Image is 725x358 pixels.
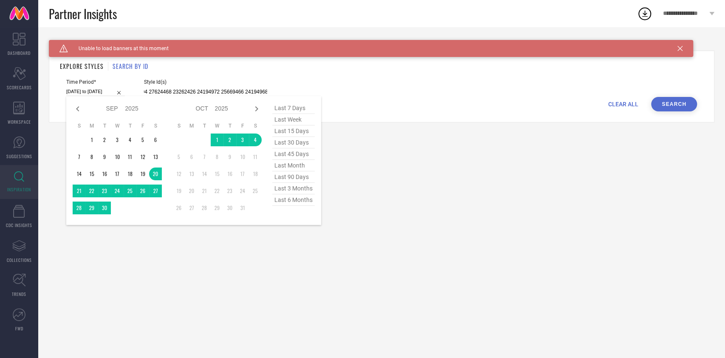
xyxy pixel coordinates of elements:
span: last 90 days [272,171,315,183]
h1: EXPLORE STYLES [60,62,104,71]
td: Thu Oct 09 2025 [223,151,236,163]
td: Thu Sep 11 2025 [124,151,136,163]
td: Mon Sep 29 2025 [85,202,98,214]
span: INSPIRATION [7,186,31,193]
td: Sat Oct 04 2025 [249,134,262,146]
td: Tue Sep 30 2025 [98,202,111,214]
span: last week [272,114,315,125]
div: Previous month [73,104,83,114]
td: Mon Oct 27 2025 [185,202,198,214]
th: Monday [85,122,98,129]
td: Tue Sep 23 2025 [98,185,111,197]
td: Fri Oct 31 2025 [236,202,249,214]
span: CDC INSIGHTS [6,222,32,228]
th: Monday [185,122,198,129]
td: Wed Oct 29 2025 [211,202,223,214]
td: Sat Oct 11 2025 [249,151,262,163]
th: Friday [236,122,249,129]
span: Unable to load banners at this moment [68,45,169,51]
th: Friday [136,122,149,129]
td: Sun Sep 14 2025 [73,168,85,180]
td: Sat Sep 06 2025 [149,134,162,146]
td: Fri Oct 10 2025 [236,151,249,163]
span: TRENDS [12,291,26,297]
input: Enter comma separated style ids e.g. 12345, 67890 [144,87,267,97]
td: Mon Sep 01 2025 [85,134,98,146]
td: Sat Oct 18 2025 [249,168,262,180]
div: Open download list [637,6,652,21]
td: Fri Oct 17 2025 [236,168,249,180]
td: Fri Sep 19 2025 [136,168,149,180]
td: Wed Sep 24 2025 [111,185,124,197]
span: last 7 days [272,102,315,114]
td: Mon Sep 08 2025 [85,151,98,163]
td: Sat Sep 20 2025 [149,168,162,180]
span: last month [272,160,315,171]
td: Thu Oct 02 2025 [223,134,236,146]
td: Sun Oct 12 2025 [172,168,185,180]
th: Saturday [149,122,162,129]
td: Wed Sep 17 2025 [111,168,124,180]
td: Tue Sep 02 2025 [98,134,111,146]
td: Mon Sep 22 2025 [85,185,98,197]
span: WORKSPACE [8,119,31,125]
td: Tue Oct 28 2025 [198,202,211,214]
th: Wednesday [211,122,223,129]
th: Thursday [124,122,136,129]
td: Sun Sep 28 2025 [73,202,85,214]
td: Sat Oct 25 2025 [249,185,262,197]
td: Fri Oct 03 2025 [236,134,249,146]
td: Wed Oct 15 2025 [211,168,223,180]
span: SCORECARDS [7,84,32,91]
td: Thu Sep 25 2025 [124,185,136,197]
td: Wed Sep 10 2025 [111,151,124,163]
td: Sun Oct 26 2025 [172,202,185,214]
span: last 6 months [272,194,315,206]
th: Wednesday [111,122,124,129]
td: Wed Sep 03 2025 [111,134,124,146]
td: Thu Oct 23 2025 [223,185,236,197]
td: Tue Oct 07 2025 [198,151,211,163]
td: Tue Sep 16 2025 [98,168,111,180]
td: Wed Oct 01 2025 [211,134,223,146]
td: Wed Oct 22 2025 [211,185,223,197]
th: Sunday [73,122,85,129]
td: Thu Oct 16 2025 [223,168,236,180]
h1: SEARCH BY ID [113,62,148,71]
td: Sun Oct 19 2025 [172,185,185,197]
th: Sunday [172,122,185,129]
span: last 3 months [272,183,315,194]
span: Time Period* [66,79,125,85]
span: COLLECTIONS [7,257,32,263]
td: Wed Oct 08 2025 [211,151,223,163]
td: Tue Oct 14 2025 [198,168,211,180]
th: Thursday [223,122,236,129]
div: Next month [251,104,262,114]
td: Fri Sep 26 2025 [136,185,149,197]
th: Saturday [249,122,262,129]
th: Tuesday [198,122,211,129]
span: last 15 days [272,125,315,137]
div: Back TO Dashboard [49,40,714,46]
span: DASHBOARD [8,50,31,56]
button: Search [651,97,697,111]
td: Fri Sep 05 2025 [136,134,149,146]
th: Tuesday [98,122,111,129]
span: CLEAR ALL [608,101,638,108]
td: Tue Sep 09 2025 [98,151,111,163]
span: SUGGESTIONS [6,153,32,159]
td: Fri Sep 12 2025 [136,151,149,163]
td: Sun Sep 21 2025 [73,185,85,197]
td: Sat Sep 27 2025 [149,185,162,197]
span: Style Id(s) [144,79,267,85]
td: Mon Oct 06 2025 [185,151,198,163]
td: Fri Oct 24 2025 [236,185,249,197]
td: Thu Sep 04 2025 [124,134,136,146]
td: Mon Sep 15 2025 [85,168,98,180]
span: last 30 days [272,137,315,148]
td: Tue Oct 21 2025 [198,185,211,197]
td: Thu Oct 30 2025 [223,202,236,214]
input: Select time period [66,87,125,96]
td: Mon Oct 20 2025 [185,185,198,197]
td: Sun Oct 05 2025 [172,151,185,163]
